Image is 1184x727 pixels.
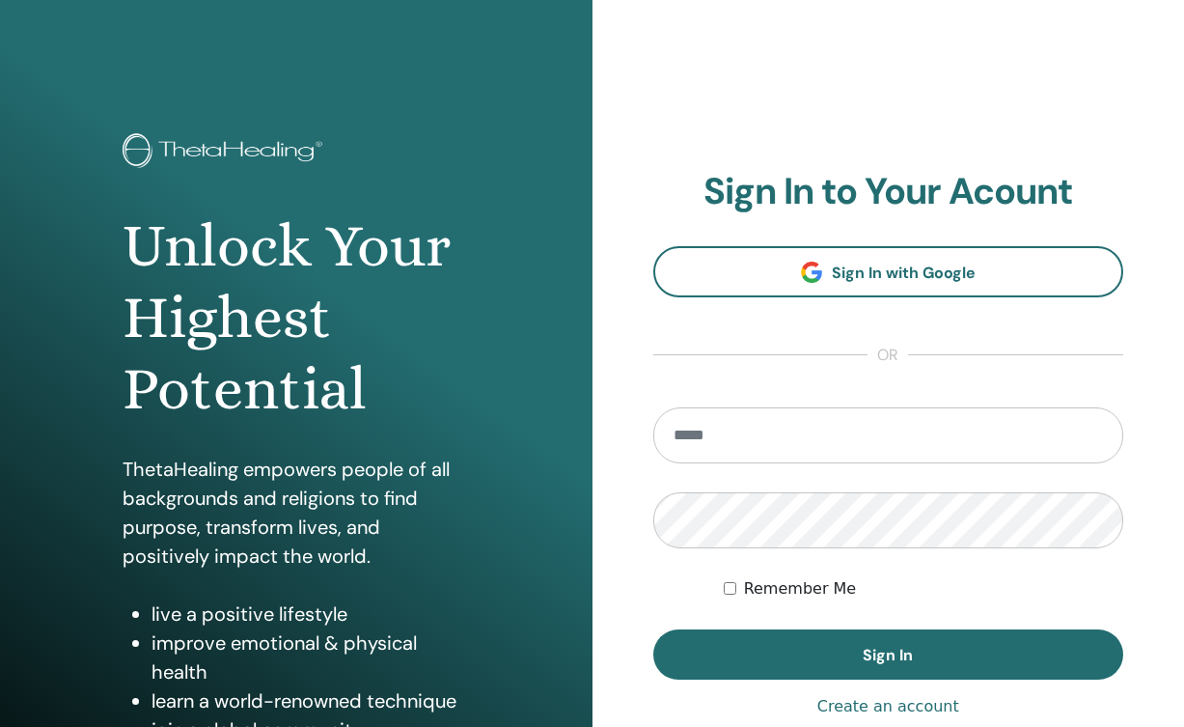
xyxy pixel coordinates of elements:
span: Sign In with Google [832,263,976,283]
div: Keep me authenticated indefinitely or until I manually logout [724,577,1123,601]
a: Sign In with Google [653,246,1124,297]
li: learn a world-renowned technique [151,686,469,715]
li: live a positive lifestyle [151,600,469,629]
li: improve emotional & physical health [151,629,469,686]
p: ThetaHealing empowers people of all backgrounds and religions to find purpose, transform lives, a... [123,455,469,571]
label: Remember Me [744,577,857,601]
h2: Sign In to Your Acount [653,170,1124,214]
a: Create an account [817,695,959,718]
span: or [867,344,908,367]
button: Sign In [653,629,1124,680]
span: Sign In [863,645,913,665]
h1: Unlock Your Highest Potential [123,210,469,426]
